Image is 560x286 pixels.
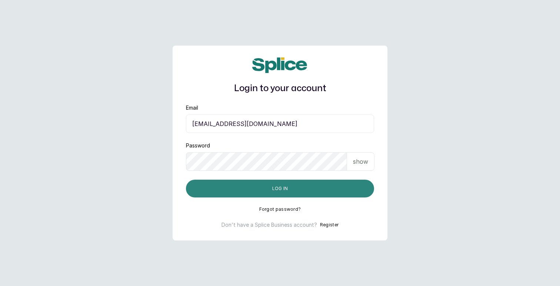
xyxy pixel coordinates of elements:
[186,142,210,149] label: Password
[353,157,368,166] p: show
[320,221,339,229] button: Register
[186,180,374,197] button: Log in
[186,114,374,133] input: email@acme.com
[186,104,198,112] label: Email
[259,206,301,212] button: Forgot password?
[221,221,317,229] p: Don't have a Splice Business account?
[186,82,374,95] h1: Login to your account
